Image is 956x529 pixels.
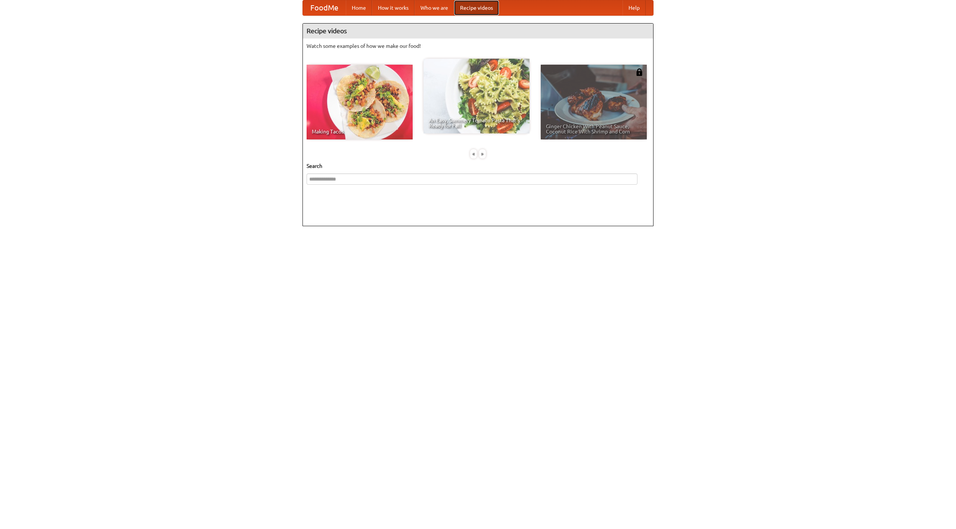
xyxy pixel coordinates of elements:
a: FoodMe [303,0,346,15]
a: Recipe videos [454,0,499,15]
h5: Search [307,162,649,170]
span: Making Tacos [312,129,407,134]
a: How it works [372,0,415,15]
a: Home [346,0,372,15]
p: Watch some examples of how we make our food! [307,42,649,50]
div: » [479,149,486,159]
a: An Easy, Summery Tomato Pasta That's Ready for Fall [423,59,530,133]
a: Making Tacos [307,65,413,139]
a: Help [623,0,646,15]
div: « [470,149,477,159]
a: Who we are [415,0,454,15]
img: 483408.png [636,68,643,76]
span: An Easy, Summery Tomato Pasta That's Ready for Fall [429,118,524,128]
h4: Recipe videos [303,24,653,39]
